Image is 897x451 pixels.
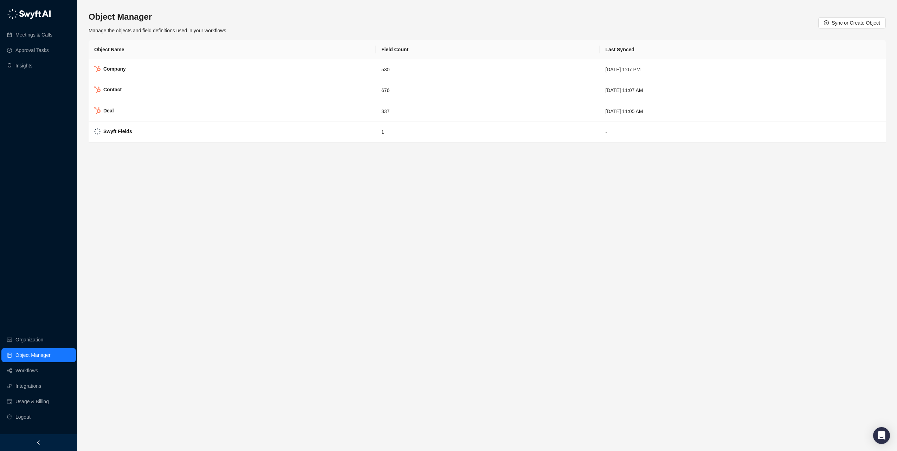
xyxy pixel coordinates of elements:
td: 530 [376,59,600,80]
th: Object Name [89,40,376,59]
img: Swyft Logo [94,128,101,135]
td: 837 [376,101,600,122]
strong: Swyft Fields [103,129,132,134]
div: Open Intercom Messenger [873,427,890,444]
td: [DATE] 11:05 AM [600,101,886,122]
td: 1 [376,122,600,143]
td: [DATE] 1:07 PM [600,59,886,80]
strong: Deal [103,108,114,113]
h3: Object Manager [89,11,227,22]
a: Usage & Billing [15,394,49,408]
span: plus-circle [824,20,829,25]
span: Logout [15,410,31,424]
img: hubspot-DkpyWjJb.png [94,86,101,93]
a: Integrations [15,379,41,393]
th: Last Synced [600,40,886,59]
strong: Contact [103,87,122,92]
strong: Company [103,66,126,72]
img: logo-05li4sbe.png [7,9,51,19]
td: - [600,122,886,143]
th: Field Count [376,40,600,59]
img: hubspot-DkpyWjJb.png [94,107,101,114]
a: Workflows [15,364,38,378]
a: Insights [15,59,32,73]
td: [DATE] 11:07 AM [600,80,886,101]
img: hubspot-DkpyWjJb.png [94,66,101,72]
span: logout [7,414,12,419]
a: Object Manager [15,348,51,362]
button: Sync or Create Object [818,17,886,28]
span: Sync or Create Object [832,19,880,27]
a: Approval Tasks [15,43,49,57]
td: 676 [376,80,600,101]
span: Manage the objects and field definitions used in your workflows. [89,28,227,33]
span: left [36,440,41,445]
a: Organization [15,333,43,347]
a: Meetings & Calls [15,28,52,42]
